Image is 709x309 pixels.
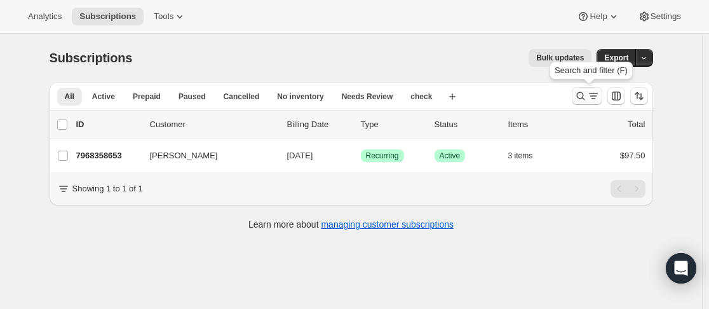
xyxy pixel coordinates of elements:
[72,182,143,195] p: Showing 1 to 1 of 1
[440,151,461,161] span: Active
[154,11,173,22] span: Tools
[508,147,547,165] button: 3 items
[435,118,498,131] p: Status
[410,92,432,102] span: check
[597,49,636,67] button: Export
[224,92,260,102] span: Cancelled
[361,118,424,131] div: Type
[146,8,194,25] button: Tools
[142,146,269,166] button: [PERSON_NAME]
[133,92,161,102] span: Prepaid
[179,92,206,102] span: Paused
[76,147,645,165] div: 7968358653[PERSON_NAME][DATE]SuccessRecurringSuccessActive3 items$97.50
[79,11,136,22] span: Subscriptions
[529,49,591,67] button: Bulk updates
[342,92,393,102] span: Needs Review
[604,53,628,63] span: Export
[287,151,313,160] span: [DATE]
[366,151,399,161] span: Recurring
[72,8,144,25] button: Subscriptions
[50,51,133,65] span: Subscriptions
[76,118,140,131] p: ID
[150,149,218,162] span: [PERSON_NAME]
[630,8,689,25] button: Settings
[76,118,645,131] div: IDCustomerBilling DateTypeStatusItemsTotal
[607,87,625,105] button: Customize table column order and visibility
[630,87,648,105] button: Sort the results
[628,118,645,131] p: Total
[572,87,602,105] button: Search and filter results
[442,88,463,106] button: Create new view
[321,219,454,230] a: managing customer subscriptions
[92,92,115,102] span: Active
[666,253,696,284] div: Open Intercom Messenger
[569,8,627,25] button: Help
[620,151,645,160] span: $97.50
[287,118,351,131] p: Billing Date
[508,151,533,161] span: 3 items
[65,92,74,102] span: All
[536,53,584,63] span: Bulk updates
[28,11,62,22] span: Analytics
[611,180,645,198] nav: Pagination
[590,11,607,22] span: Help
[277,92,323,102] span: No inventory
[76,149,140,162] p: 7968358653
[248,218,454,231] p: Learn more about
[508,118,572,131] div: Items
[150,118,277,131] p: Customer
[20,8,69,25] button: Analytics
[651,11,681,22] span: Settings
